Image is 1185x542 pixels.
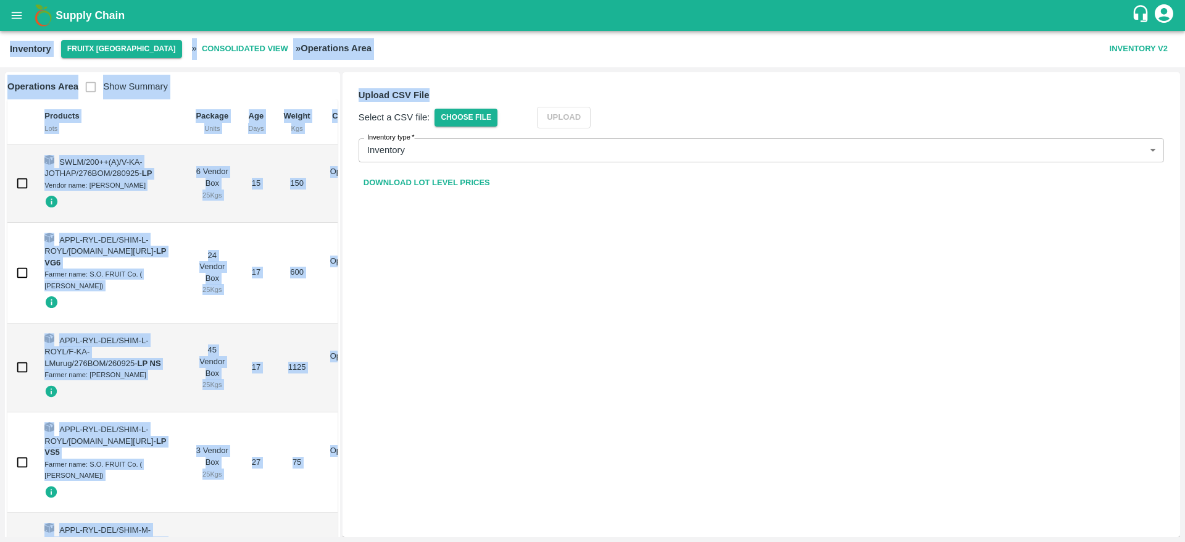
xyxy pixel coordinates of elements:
[44,333,54,343] img: box
[56,9,125,22] b: Supply Chain
[332,111,367,120] b: Chamber
[202,42,288,56] b: Consolidated View
[238,223,273,323] td: 17
[44,425,153,446] span: APPL-RYL-DEL/SHIM-L-ROYL/[DOMAIN_NAME][URL]
[248,123,264,134] div: Days
[44,235,153,256] span: APPL-RYL-DEL/SHIM-L-ROYL/[DOMAIN_NAME][URL]
[330,278,370,290] div: [DATE]
[196,190,228,201] div: 25 Kgs
[290,267,304,277] span: 600
[359,172,495,194] a: Download Lot Level Prices
[44,157,142,178] span: SWLM/200++(A)/V-KA-JOTHAP/276BOM/280925
[56,7,1131,24] a: Supply Chain
[44,111,79,120] b: Products
[44,369,176,380] div: Farmer name: [PERSON_NAME]
[7,81,78,91] b: Operations Area
[238,412,273,513] td: 27
[330,351,370,373] p: Operations Area
[293,457,301,467] span: 75
[196,111,228,120] b: Package
[330,123,370,134] div: Date
[44,123,176,134] div: Lots
[44,246,166,267] strong: LP VG6
[330,166,370,189] p: Operations Area
[196,250,228,296] div: 24 Vendor Box
[44,459,176,482] div: Farmer name: S.O. FRUIT Co. ( [PERSON_NAME])
[44,422,54,432] img: box
[196,284,228,295] div: 25 Kgs
[330,256,370,278] p: Operations Area
[139,169,152,178] span: -
[196,379,228,390] div: 25 Kgs
[330,469,370,480] div: [DATE]
[44,523,54,533] img: box
[196,344,228,390] div: 45 Vendor Box
[434,109,497,127] span: Choose File
[359,110,430,124] p: Select a CSV file:
[135,359,160,368] span: -
[197,38,293,60] span: Consolidated View
[330,373,370,385] div: [DATE]
[61,40,182,58] button: Select DC
[44,155,54,165] img: box
[330,190,370,201] div: [DATE]
[44,336,148,368] span: APPL-RYL-DEL/SHIM-L-ROYL/F-KA-LMurug/276BOM/260925
[78,81,168,91] span: Show Summary
[296,43,372,53] b: » Operations Area
[142,169,152,178] strong: LP
[238,323,273,413] td: 17
[44,233,54,243] img: box
[44,180,176,191] div: Vendor name: [PERSON_NAME]
[1131,4,1153,27] div: customer-support
[196,166,228,201] div: 6 Vendor Box
[2,1,31,30] button: open drawer
[238,145,273,223] td: 15
[330,445,370,468] p: Operations Area
[44,246,166,267] span: -
[290,178,304,188] span: 150
[31,3,56,28] img: logo
[196,469,228,480] div: 25 Kgs
[284,111,310,120] b: Weight
[196,123,228,134] div: Units
[44,269,176,291] div: Farmer name: S.O. FRUIT Co. ( [PERSON_NAME])
[249,111,264,120] b: Age
[284,123,310,134] div: Kgs
[192,38,372,60] h2: »
[367,143,405,157] p: Inventory
[367,133,415,143] label: Inventory type
[10,44,51,54] b: Inventory
[1153,2,1175,28] div: account of current user
[288,362,306,372] span: 1125
[359,90,430,100] b: Upload CSV File
[196,445,228,480] div: 3 Vendor Box
[1105,38,1173,60] button: Inventory V2
[138,359,161,368] strong: LP NS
